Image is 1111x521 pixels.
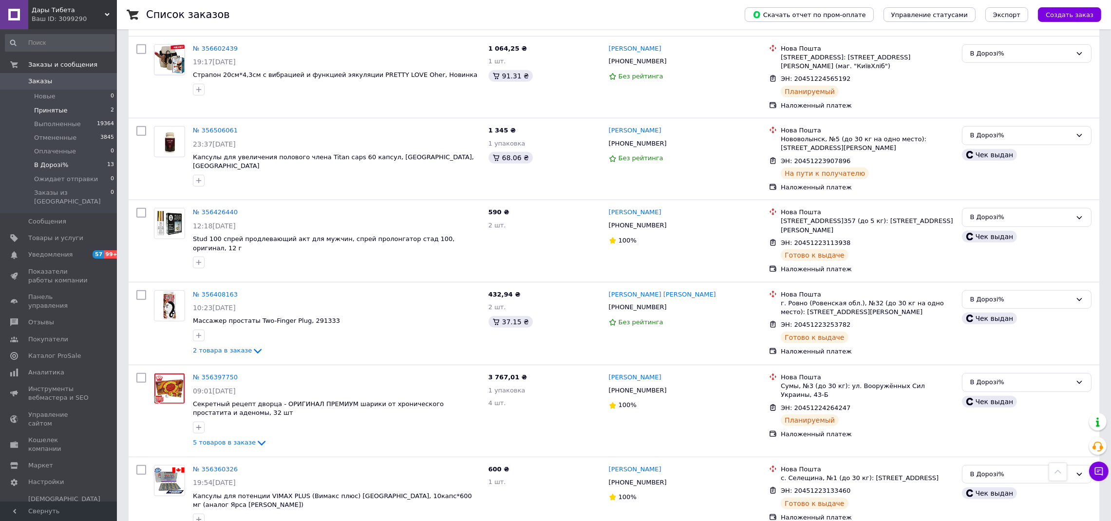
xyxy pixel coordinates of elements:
img: Фото товару [154,373,185,404]
button: Скачать отчет по пром-оплате [745,7,874,22]
span: Без рейтинга [619,318,663,326]
a: Массажер простаты Two-Finger Plug, 291333 [193,317,340,324]
span: 0 [111,175,114,184]
span: Покупатели [28,335,68,344]
span: 1 упаковка [489,387,526,394]
span: 432,94 ₴ [489,291,521,298]
span: 57 [93,250,104,259]
span: Настройки [28,478,64,486]
div: Наложенный платеж [781,265,954,274]
span: Новые [34,92,56,101]
span: Показатели работы компании [28,267,90,285]
a: [PERSON_NAME] [PERSON_NAME] [609,290,716,299]
span: 1 упаковка [489,140,526,147]
span: Инструменты вебмастера и SEO [28,385,90,402]
div: Нова Пошта [781,44,954,53]
div: [STREET_ADDRESS]357 (до 5 кг): [STREET_ADDRESS][PERSON_NAME] [781,217,954,234]
div: Сумы, №3 (до 30 кг): ул. Вооружённых Сил Украины, 43-Б [781,382,954,399]
div: В Дорозі% [970,49,1072,59]
span: Панель управления [28,293,90,310]
button: Создать заказ [1038,7,1101,22]
div: В Дорозі% [970,469,1072,480]
span: [PHONE_NUMBER] [609,222,667,229]
div: 68.06 ₴ [489,152,533,164]
img: Фото товару [157,127,183,157]
h1: Список заказов [146,9,230,20]
a: № 356360326 [193,465,238,473]
span: Каталог ProSale [28,352,81,360]
a: Капсулы для потенции VIMAX PLUS (Вимакс плюс) [GEOGRAPHIC_DATA], 10капс*600 мг (аналог Ярса [PERS... [193,492,472,509]
span: 09:01[DATE] [193,387,236,395]
a: Фото товару [154,290,185,321]
button: Чат с покупателем [1089,462,1109,481]
a: [PERSON_NAME] [609,373,661,382]
span: 1 шт. [489,57,506,65]
div: 91.31 ₴ [489,70,533,82]
div: Чек выдан [962,149,1017,161]
a: 2 товара в заказе [193,347,264,354]
span: Дары Тибета [32,6,105,15]
div: с. Селещина, №1 (до 30 кг): [STREET_ADDRESS] [781,474,954,483]
span: [PHONE_NUMBER] [609,479,667,486]
div: На пути к получателю [781,167,869,179]
a: Фото товару [154,465,185,496]
button: Управление статусами [884,7,976,22]
span: 3 767,01 ₴ [489,373,527,381]
div: г. Ровно (Ровенская обл.), №32 (до 30 кг на одно место): [STREET_ADDRESS][PERSON_NAME] [781,299,954,316]
div: [STREET_ADDRESS]: [STREET_ADDRESS][PERSON_NAME] (маг. "КиївХліб") [781,53,954,71]
span: Сообщения [28,217,66,226]
span: Управление сайтом [28,410,90,428]
span: Кошелек компании [28,436,90,453]
span: Оплаченные [34,147,76,156]
span: Товары и услуги [28,234,83,242]
span: Отзывы [28,318,54,327]
span: 100% [619,493,637,501]
span: Выполненные [34,120,81,129]
img: Фото товару [154,45,185,74]
span: ЭН: 20451223907896 [781,157,850,165]
span: В Дорозі% [34,161,68,169]
span: Без рейтинга [619,154,663,162]
span: Управление статусами [891,11,968,19]
div: Наложенный платеж [781,347,954,356]
span: 19364 [97,120,114,129]
a: № 356426440 [193,208,238,216]
div: Планируемый [781,86,839,97]
span: 600 ₴ [489,465,509,473]
a: [PERSON_NAME] [609,208,661,217]
span: Ожидает отправки [34,175,98,184]
span: [PHONE_NUMBER] [609,387,667,394]
span: Страпон 20см*4,3см с вибрацией и функцией эякуляции PRETTY LOVE Oher, Новинка [193,71,477,78]
span: 2 шт. [489,303,506,311]
span: 5 товаров в заказе [193,439,256,447]
a: [PERSON_NAME] [609,465,661,474]
img: Фото товару [154,208,185,239]
span: 100% [619,401,637,409]
span: Заказы и сообщения [28,60,97,69]
div: Наложенный платеж [781,101,954,110]
span: Принятые [34,106,68,115]
span: 100% [619,237,637,244]
span: Экспорт [993,11,1020,19]
div: Чек выдан [962,487,1017,499]
div: Готово к выдаче [781,498,848,509]
input: Поиск [5,34,115,52]
div: В Дорозі% [970,212,1072,223]
button: Экспорт [985,7,1028,22]
span: Маркет [28,461,53,470]
span: 1 064,25 ₴ [489,45,527,52]
span: Уведомления [28,250,73,259]
span: ЭН: 20451223113938 [781,239,850,246]
span: Скачать отчет по пром-оплате [753,10,866,19]
span: ЭН: 20451223133460 [781,487,850,494]
span: 12:18[DATE] [193,222,236,230]
a: Stud 100 спрей продлевающий акт для мужчин, спрей пролонгатор стад 100, оригинал, 12 г [193,235,455,252]
span: 1 345 ₴ [489,127,516,134]
span: 0 [111,188,114,206]
a: Капсулы для увеличения полового члена Titan caps 60 капсул, [GEOGRAPHIC_DATA], [GEOGRAPHIC_DATA] [193,153,474,170]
